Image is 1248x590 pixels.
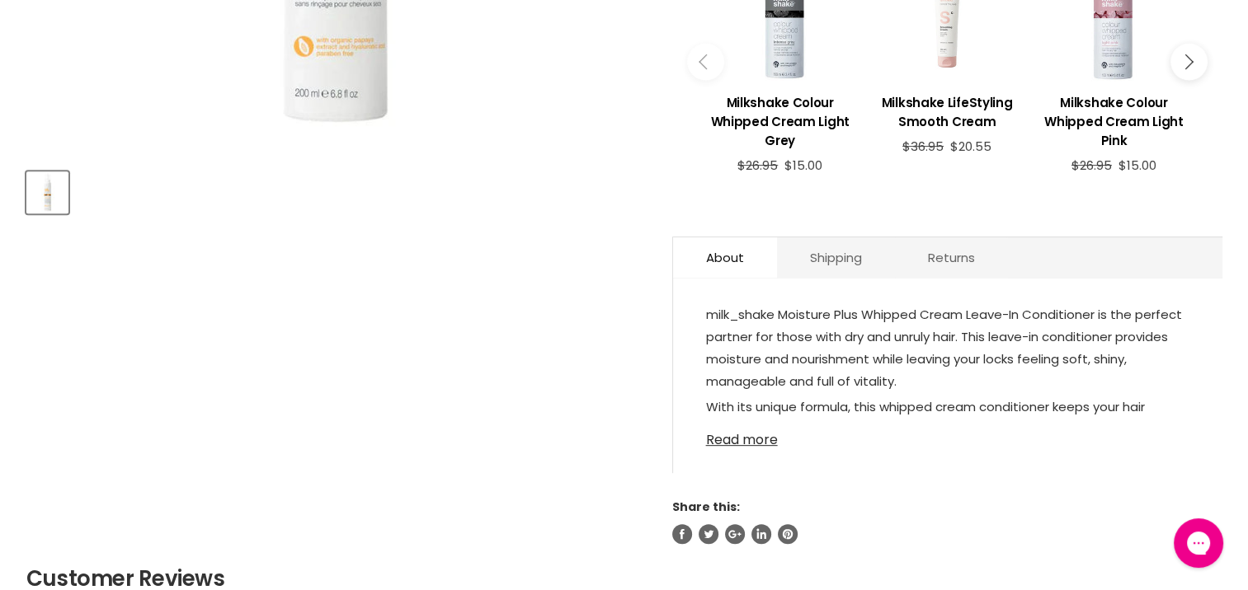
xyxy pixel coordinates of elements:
span: $15.00 [1118,157,1156,174]
h3: Milkshake LifeStyling Smooth Cream [872,93,1022,131]
span: $36.95 [902,138,944,155]
a: Returns [895,237,1008,278]
h3: Milkshake Colour Whipped Cream Light Pink [1038,93,1189,150]
a: View product:Milkshake Colour Whipped Cream Light Pink [1038,81,1189,158]
img: Milkshake Moisture & More Whipped Cream [28,173,67,212]
h3: Milkshake Colour Whipped Cream Light Grey [705,93,855,150]
a: About [673,237,777,278]
span: $26.95 [1071,157,1112,174]
div: Product thumbnails [24,166,645,213]
span: $15.00 [784,157,822,174]
p: With its unique formula, this whipped cream conditioner keeps your hair looking healthy and lustr... [706,396,1189,488]
span: $26.95 [737,157,778,174]
a: Read more [706,423,1189,447]
iframe: Gorgias live chat messenger [1166,513,1232,574]
span: $20.55 [950,138,991,155]
a: View product:Milkshake LifeStyling Smooth Cream [872,81,1022,139]
a: Shipping [777,237,895,278]
a: View product:Milkshake Colour Whipped Cream Light Grey [705,81,855,158]
p: milk_shake Moisture Plus Whipped Cream Leave-In Conditioner is the perfect partner for those with... [706,303,1189,396]
aside: Share this: [672,499,1222,544]
span: Share this: [672,499,740,515]
button: Milkshake Moisture & More Whipped Cream [26,171,68,213]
